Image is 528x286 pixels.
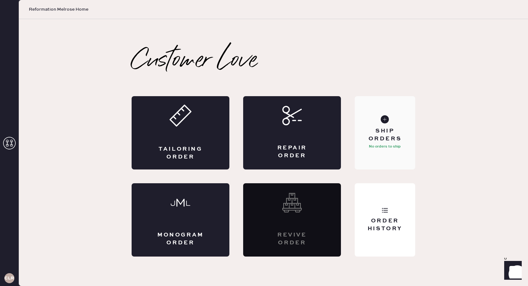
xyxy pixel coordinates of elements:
span: Reformation Melrose Home [29,6,88,13]
div: Revive order [268,231,316,247]
h3: CLR [4,276,14,280]
div: Interested? Contact us at care@hemster.co [243,183,341,257]
p: No orders to ship [369,143,401,150]
div: Monogram Order [157,231,204,247]
div: Repair Order [268,144,316,160]
div: Ship Orders [360,127,410,143]
iframe: Front Chat [498,258,525,285]
div: Order History [360,217,410,233]
div: Tailoring Order [157,145,204,161]
h2: Customer Love [132,49,257,74]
